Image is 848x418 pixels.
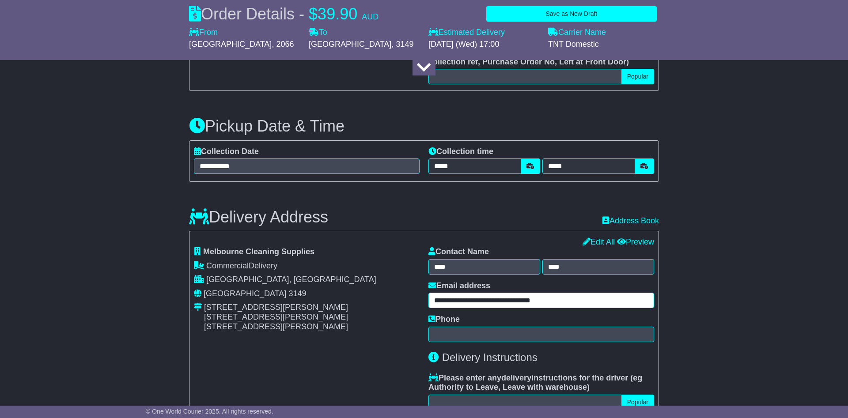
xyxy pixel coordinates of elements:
[621,395,654,410] button: Popular
[189,208,328,226] h3: Delivery Address
[617,237,654,246] a: Preview
[548,28,606,38] label: Carrier Name
[204,322,348,332] div: [STREET_ADDRESS][PERSON_NAME]
[428,281,490,291] label: Email address
[206,275,376,284] span: [GEOGRAPHIC_DATA], [GEOGRAPHIC_DATA]
[194,147,259,157] label: Collection Date
[309,28,327,38] label: To
[428,373,654,392] label: Please enter any instructions for the driver ( )
[146,408,273,415] span: © One World Courier 2025. All rights reserved.
[189,28,218,38] label: From
[428,373,642,392] span: eg Authority to Leave, Leave with warehouse
[428,147,493,157] label: Collection time
[486,6,657,22] button: Save as New Draft
[501,373,531,382] span: delivery
[189,4,379,23] div: Order Details -
[428,315,460,324] label: Phone
[288,289,306,298] span: 3149
[583,237,615,246] a: Edit All
[428,40,539,49] div: [DATE] (Wed) 17:00
[189,117,659,135] h3: Pickup Date & Time
[203,247,314,256] span: Melbourne Cleaning Supplies
[621,69,654,84] button: Popular
[309,40,391,49] span: [GEOGRAPHIC_DATA]
[548,40,659,49] div: TNT Domestic
[362,12,379,21] span: AUD
[189,40,272,49] span: [GEOGRAPHIC_DATA]
[318,5,357,23] span: 39.90
[204,289,286,298] span: [GEOGRAPHIC_DATA]
[206,261,249,270] span: Commercial
[428,28,539,38] label: Estimated Delivery
[204,303,348,313] div: [STREET_ADDRESS][PERSON_NAME]
[272,40,294,49] span: , 2066
[442,351,538,363] span: Delivery Instructions
[428,247,489,257] label: Contact Name
[194,261,420,271] div: Delivery
[204,313,348,322] div: [STREET_ADDRESS][PERSON_NAME]
[309,5,318,23] span: $
[391,40,413,49] span: , 3149
[602,216,659,225] a: Address Book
